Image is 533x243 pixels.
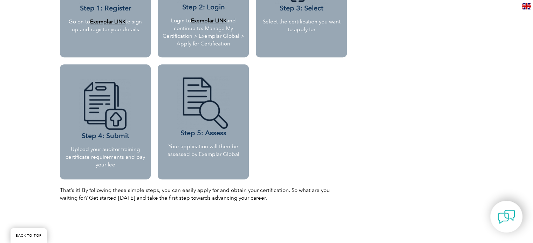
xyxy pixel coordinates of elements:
[65,145,146,169] p: Upload your auditor training certificate requirements and pay your fee
[160,143,246,158] p: Your application will then be assessed by Exemplar Global
[90,19,125,25] a: Exemplar LINK
[160,76,246,137] h3: Step 5: Assess
[498,208,515,226] img: contact-chat.png
[261,18,342,33] p: Select the certification you want to apply for
[162,17,245,48] p: Login to and continue to: Manage My Certification > Exemplar Global > Apply for Certification
[191,17,226,24] a: Exemplar LINK
[65,79,146,140] h3: Step 4: Submit
[522,3,531,9] img: en
[11,228,47,243] a: BACK TO TOP
[60,186,347,202] p: That’s it! By following these simple steps, you can easily apply for and obtain your certificatio...
[65,18,146,33] p: Go on to to sign up and register your details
